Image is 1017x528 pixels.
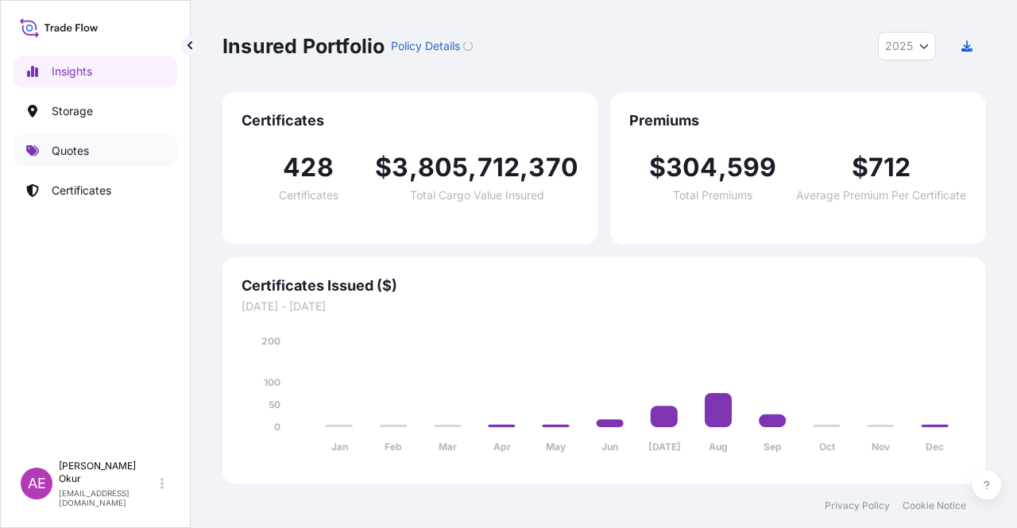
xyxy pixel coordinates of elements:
[903,499,966,512] a: Cookie Notice
[14,175,177,206] a: Certificates
[649,155,666,180] span: $
[14,95,177,127] a: Storage
[274,421,280,433] tspan: 0
[59,460,157,485] p: [PERSON_NAME] Okur
[546,441,567,453] tspan: May
[648,441,681,453] tspan: [DATE]
[764,441,782,453] tspan: Sep
[819,441,836,453] tspan: Oct
[385,441,402,453] tspan: Feb
[463,41,473,51] div: Loading
[926,441,944,453] tspan: Dec
[264,376,280,388] tspan: 100
[28,476,46,491] span: AE
[528,155,578,180] span: 370
[14,135,177,167] a: Quotes
[391,38,460,54] p: Policy Details
[825,499,890,512] a: Privacy Policy
[409,155,418,180] span: ,
[868,155,911,180] span: 712
[478,155,520,180] span: 712
[242,111,578,130] span: Certificates
[463,33,473,59] button: Loading
[392,155,408,180] span: 3
[520,155,528,180] span: ,
[52,103,93,119] p: Storage
[673,190,752,201] span: Total Premiums
[375,155,392,180] span: $
[718,155,727,180] span: ,
[52,64,92,79] p: Insights
[493,441,511,453] tspan: Apr
[269,399,280,410] tspan: 50
[52,183,111,198] p: Certificates
[796,190,966,201] span: Average Premium Per Certificate
[242,276,966,295] span: Certificates Issued ($)
[410,190,544,201] span: Total Cargo Value Insured
[872,441,891,453] tspan: Nov
[14,56,177,87] a: Insights
[439,441,457,453] tspan: Mar
[59,488,157,507] p: [EMAIL_ADDRESS][DOMAIN_NAME]
[222,33,385,59] p: Insured Portfolio
[261,335,280,347] tspan: 200
[468,155,477,180] span: ,
[878,32,936,60] button: Year Selector
[852,155,868,180] span: $
[242,299,966,314] span: [DATE] - [DATE]
[666,155,718,180] span: 304
[629,111,966,130] span: Premiums
[52,143,89,159] p: Quotes
[601,441,618,453] tspan: Jun
[885,38,913,54] span: 2025
[279,190,338,201] span: Certificates
[418,155,469,180] span: 805
[283,155,334,180] span: 428
[331,441,348,453] tspan: Jan
[709,441,728,453] tspan: Aug
[727,155,777,180] span: 599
